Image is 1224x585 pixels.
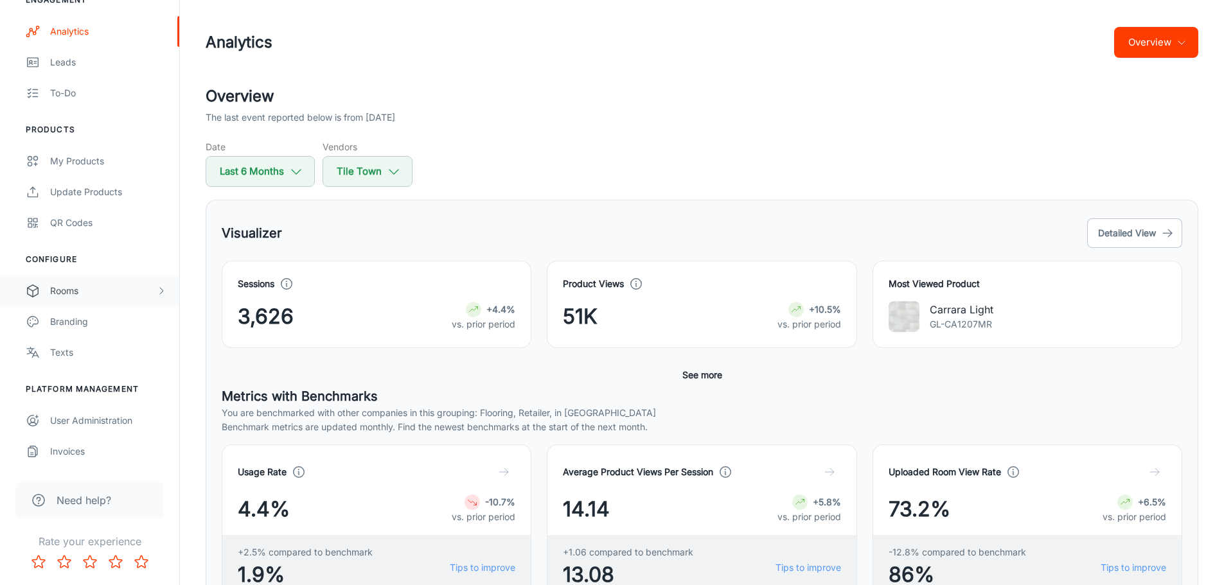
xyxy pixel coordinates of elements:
[103,549,129,575] button: Rate 4 star
[777,317,841,331] p: vs. prior period
[222,223,282,243] h5: Visualizer
[485,496,515,507] strong: -10.7%
[206,31,272,54] h1: Analytics
[930,317,993,331] p: GL-CA1207MR
[206,140,315,153] h5: Date
[777,510,841,524] p: vs. prior period
[50,86,166,100] div: To-do
[776,561,841,575] a: Tips to improve
[889,465,1001,479] h4: Uploaded Room View Rate
[889,301,919,332] img: Carrara Light
[57,493,111,508] span: Need help?
[222,420,1182,434] p: Benchmark metrics are updated monthly. Find the newest benchmarks at the start of the next month.
[222,387,1182,406] h5: Metrics with Benchmarks
[889,494,950,525] span: 73.2%
[10,534,169,549] p: Rate your experience
[889,545,1026,559] span: -12.8% compared to benchmark
[813,496,841,507] strong: +5.8%
[51,549,77,575] button: Rate 2 star
[50,345,166,360] div: Texts
[1114,27,1198,58] button: Overview
[677,363,727,387] button: See more
[563,465,713,479] h4: Average Product Views Per Session
[50,55,166,69] div: Leads
[77,549,103,575] button: Rate 3 star
[930,302,993,317] p: Carrara Light
[206,85,1198,108] h2: Overview
[50,185,166,199] div: Update Products
[238,465,287,479] h4: Usage Rate
[450,561,515,575] a: Tips to improve
[323,156,412,187] button: Tile Town
[50,24,166,39] div: Analytics
[222,406,1182,420] p: You are benchmarked with other companies in this grouping: Flooring, Retailer, in [GEOGRAPHIC_DATA]
[50,216,166,230] div: QR Codes
[563,494,610,525] span: 14.14
[1138,496,1166,507] strong: +6.5%
[452,317,515,331] p: vs. prior period
[1103,510,1166,524] p: vs. prior period
[323,140,412,153] h5: Vendors
[26,549,51,575] button: Rate 1 star
[809,304,841,315] strong: +10.5%
[50,315,166,329] div: Branding
[452,510,515,524] p: vs. prior period
[206,110,395,125] p: The last event reported below is from [DATE]
[238,277,274,291] h4: Sessions
[1087,218,1182,248] button: Detailed View
[563,277,624,291] h4: Product Views
[50,414,166,428] div: User Administration
[50,444,166,458] div: Invoices
[486,304,515,315] strong: +4.4%
[1101,561,1166,575] a: Tips to improve
[889,277,1166,291] h4: Most Viewed Product
[50,284,156,298] div: Rooms
[50,154,166,168] div: My Products
[563,301,598,332] span: 51K
[238,545,373,559] span: +2.5% compared to benchmark
[563,545,693,559] span: +1.06 compared to benchmark
[206,156,315,187] button: Last 6 Months
[238,301,294,332] span: 3,626
[238,494,290,525] span: 4.4%
[129,549,154,575] button: Rate 5 star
